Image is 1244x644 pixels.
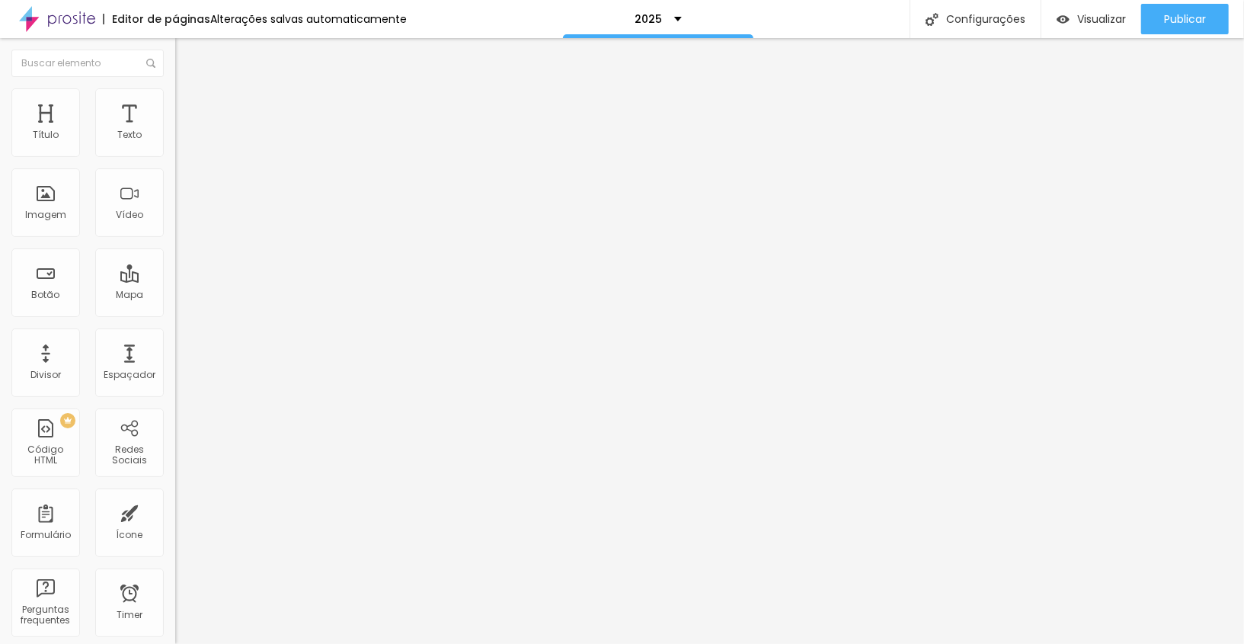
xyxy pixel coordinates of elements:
[116,290,143,300] div: Mapa
[1057,13,1070,26] img: view-1.svg
[15,444,75,466] div: Código HTML
[1077,13,1126,25] span: Visualizar
[117,610,142,620] div: Timer
[175,38,1244,644] iframe: Editor
[99,444,159,466] div: Redes Sociais
[1164,13,1206,25] span: Publicar
[104,370,155,380] div: Espaçador
[103,14,210,24] div: Editor de páginas
[210,14,407,24] div: Alterações salvas automaticamente
[15,604,75,626] div: Perguntas frequentes
[116,210,143,220] div: Vídeo
[33,130,59,140] div: Título
[25,210,66,220] div: Imagem
[1141,4,1229,34] button: Publicar
[30,370,61,380] div: Divisor
[117,130,142,140] div: Texto
[21,530,71,540] div: Formulário
[146,59,155,68] img: Icone
[11,50,164,77] input: Buscar elemento
[117,530,143,540] div: Ícone
[32,290,60,300] div: Botão
[926,13,939,26] img: Icone
[635,14,663,24] p: 2025
[1041,4,1141,34] button: Visualizar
